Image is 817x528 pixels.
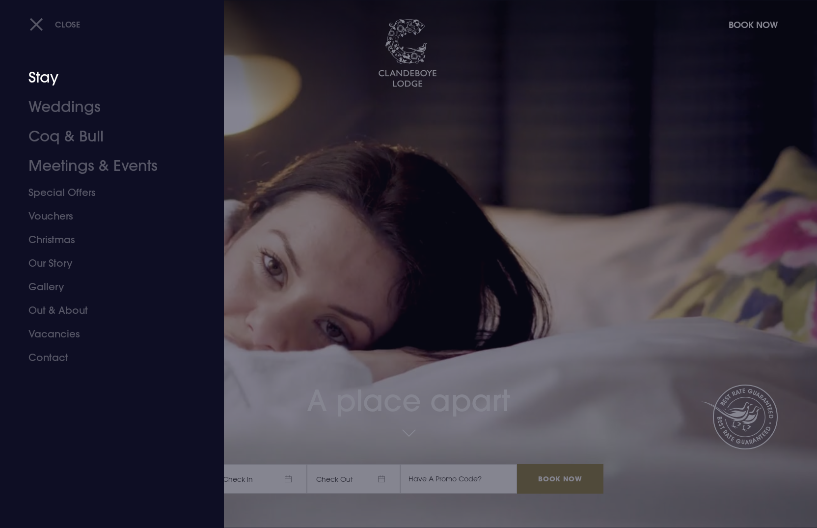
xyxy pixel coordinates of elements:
a: Special Offers [28,181,184,204]
a: Coq & Bull [28,122,184,151]
span: Close [55,19,81,29]
a: Gallery [28,275,184,299]
a: Vouchers [28,204,184,228]
a: Vacancies [28,322,184,346]
a: Contact [28,346,184,369]
a: Meetings & Events [28,151,184,181]
a: Christmas [28,228,184,251]
a: Out & About [28,299,184,322]
a: Our Story [28,251,184,275]
a: Stay [28,63,184,92]
button: Close [29,14,81,34]
a: Weddings [28,92,184,122]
